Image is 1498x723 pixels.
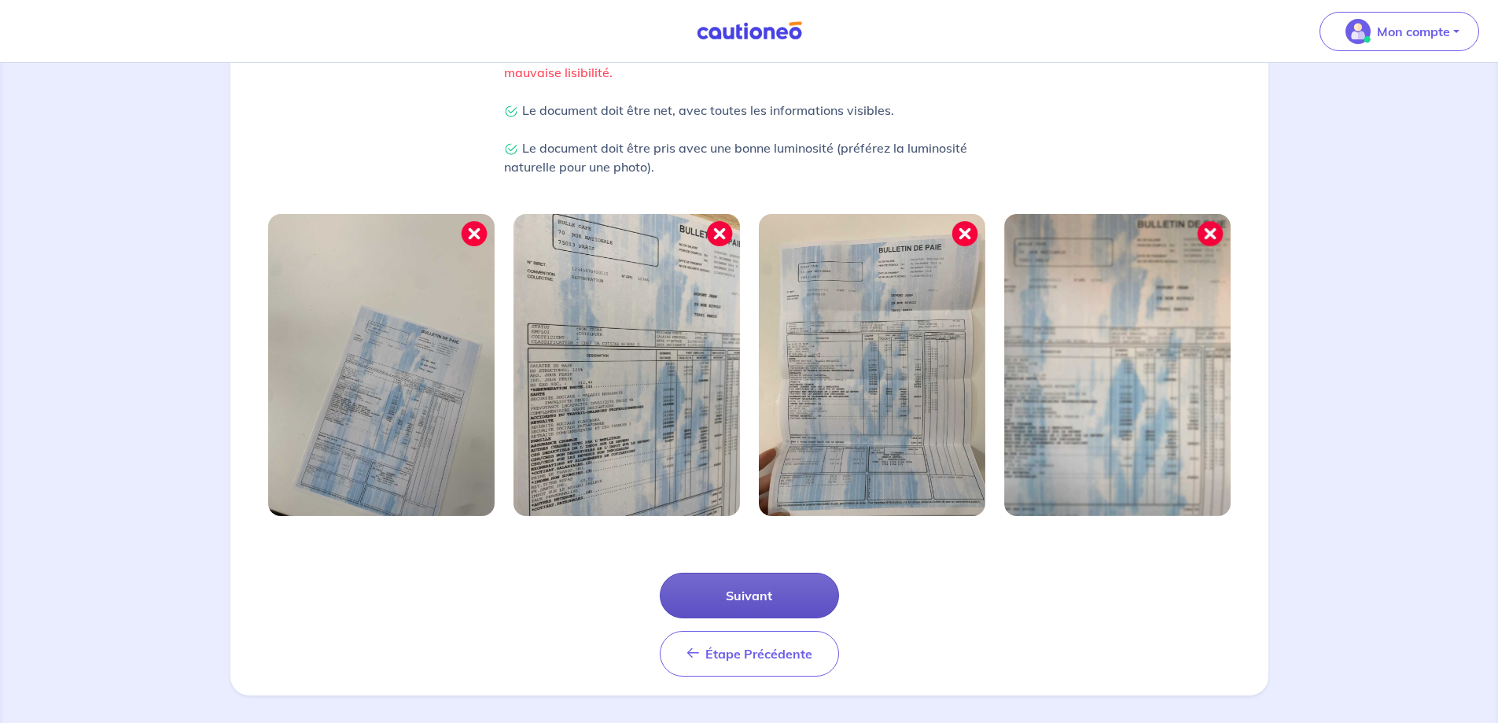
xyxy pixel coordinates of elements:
[1004,214,1231,516] img: Image mal cadrée 4
[268,214,495,516] img: Image mal cadrée 1
[1319,12,1479,51] button: illu_account_valid_menu.svgMon compte
[705,646,812,662] span: Étape Précédente
[504,44,995,82] p: Le document est trop flou, sale, abîmé ou tout élément provoquant une mauvaise lisibilité.
[660,631,839,677] button: Étape Précédente
[504,105,518,119] img: Check
[690,21,808,41] img: Cautioneo
[504,101,995,176] p: Le document doit être net, avec toutes les informations visibles. Le document doit être pris avec...
[660,573,839,618] button: Suivant
[1345,19,1371,44] img: illu_account_valid_menu.svg
[513,214,740,516] img: Image mal cadrée 2
[504,142,518,157] img: Check
[1377,22,1450,41] p: Mon compte
[759,214,985,516] img: Image mal cadrée 3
